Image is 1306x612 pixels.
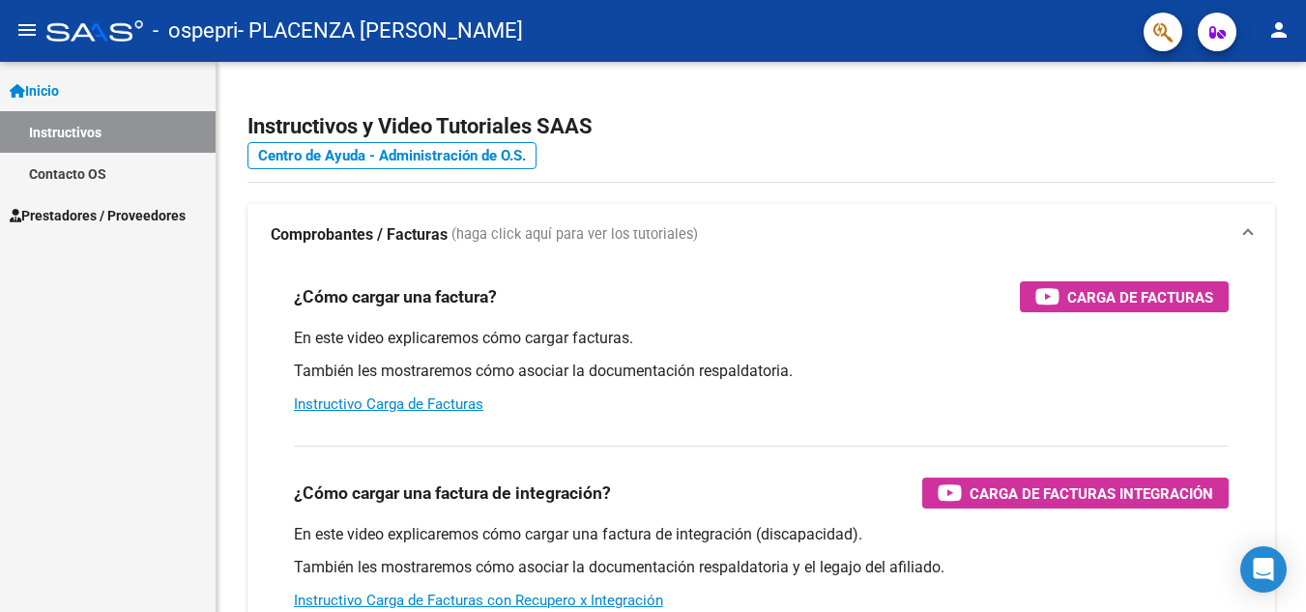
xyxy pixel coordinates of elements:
button: Carga de Facturas Integración [922,478,1229,509]
h3: ¿Cómo cargar una factura? [294,283,497,310]
a: Centro de Ayuda - Administración de O.S. [247,142,537,169]
span: - ospepri [153,10,238,52]
span: (haga click aquí para ver los tutoriales) [451,224,698,246]
mat-icon: menu [15,18,39,42]
strong: Comprobantes / Facturas [271,224,448,246]
h3: ¿Cómo cargar una factura de integración? [294,480,611,507]
a: Instructivo Carga de Facturas con Recupero x Integración [294,592,663,609]
a: Instructivo Carga de Facturas [294,395,483,413]
span: - PLACENZA [PERSON_NAME] [238,10,523,52]
span: Prestadores / Proveedores [10,205,186,226]
span: Inicio [10,80,59,102]
button: Carga de Facturas [1020,281,1229,312]
span: Carga de Facturas [1067,285,1213,309]
h2: Instructivos y Video Tutoriales SAAS [247,108,1275,145]
p: También les mostraremos cómo asociar la documentación respaldatoria y el legajo del afiliado. [294,557,1229,578]
div: Open Intercom Messenger [1240,546,1287,593]
mat-expansion-panel-header: Comprobantes / Facturas (haga click aquí para ver los tutoriales) [247,204,1275,266]
p: También les mostraremos cómo asociar la documentación respaldatoria. [294,361,1229,382]
p: En este video explicaremos cómo cargar facturas. [294,328,1229,349]
p: En este video explicaremos cómo cargar una factura de integración (discapacidad). [294,524,1229,545]
mat-icon: person [1267,18,1291,42]
span: Carga de Facturas Integración [970,481,1213,506]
